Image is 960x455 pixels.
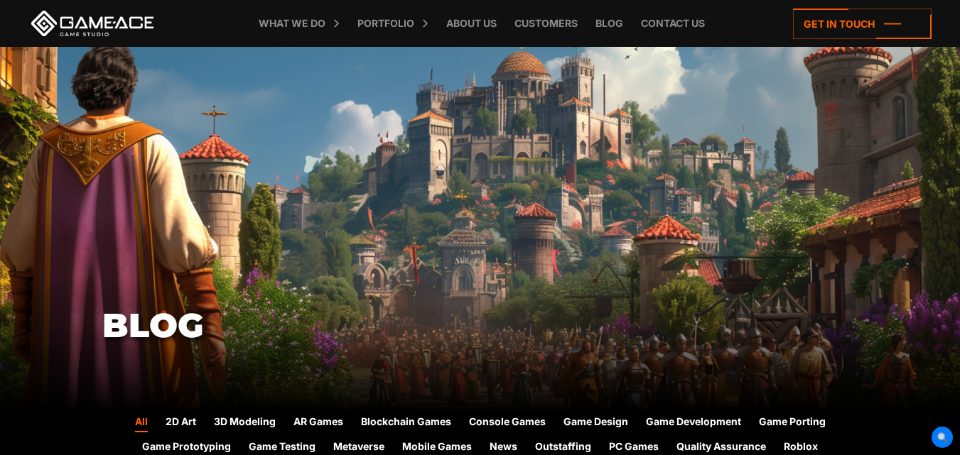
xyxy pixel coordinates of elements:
a: Get in touch [793,9,932,39]
a: 2D Art [166,414,196,432]
img: 🔍 [937,432,948,443]
a: Game Design [563,414,628,432]
a: AR Games [293,414,343,432]
a: Blockchain Games [361,414,451,432]
a: Console Games [469,414,546,432]
a: Game Porting [759,414,826,432]
a: All [135,414,148,432]
h1: Blog [102,307,859,344]
a: 3D Modeling [214,414,276,432]
a: Game Development [646,414,741,432]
